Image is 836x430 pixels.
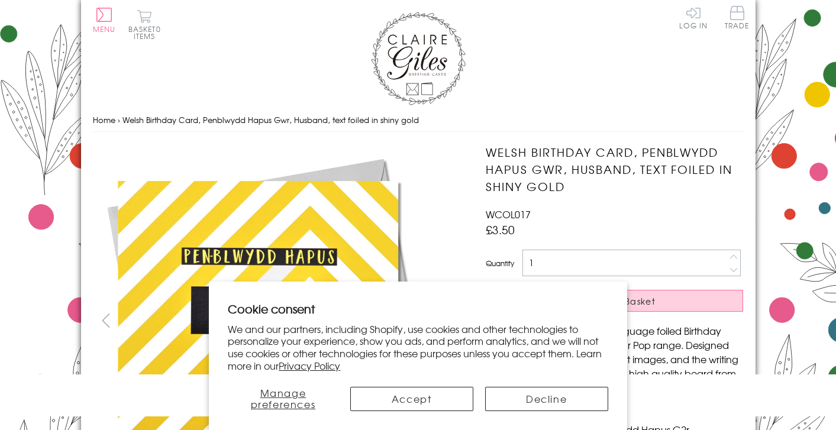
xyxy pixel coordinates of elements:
[725,6,750,31] a: Trade
[93,24,116,34] span: Menu
[486,258,514,269] label: Quantity
[228,323,608,372] p: We and our partners, including Shopify, use cookies and other technologies to personalize your ex...
[118,114,120,125] span: ›
[486,221,515,238] span: £3.50
[122,114,419,125] span: Welsh Birthday Card, Penblwydd Hapus Gwr, Husband, text foiled in shiny gold
[725,6,750,29] span: Trade
[228,387,338,411] button: Manage preferences
[679,6,708,29] a: Log In
[486,207,531,221] span: WCOL017
[93,307,120,334] button: prev
[371,12,466,105] img: Claire Giles Greetings Cards
[93,108,744,132] nav: breadcrumbs
[93,8,116,33] button: Menu
[279,358,340,373] a: Privacy Policy
[128,9,161,40] button: Basket0 items
[228,300,608,317] h2: Cookie consent
[134,24,161,41] span: 0 items
[485,387,608,411] button: Decline
[486,144,743,195] h1: Welsh Birthday Card, Penblwydd Hapus Gwr, Husband, text foiled in shiny gold
[251,386,316,411] span: Manage preferences
[350,387,473,411] button: Accept
[93,114,115,125] a: Home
